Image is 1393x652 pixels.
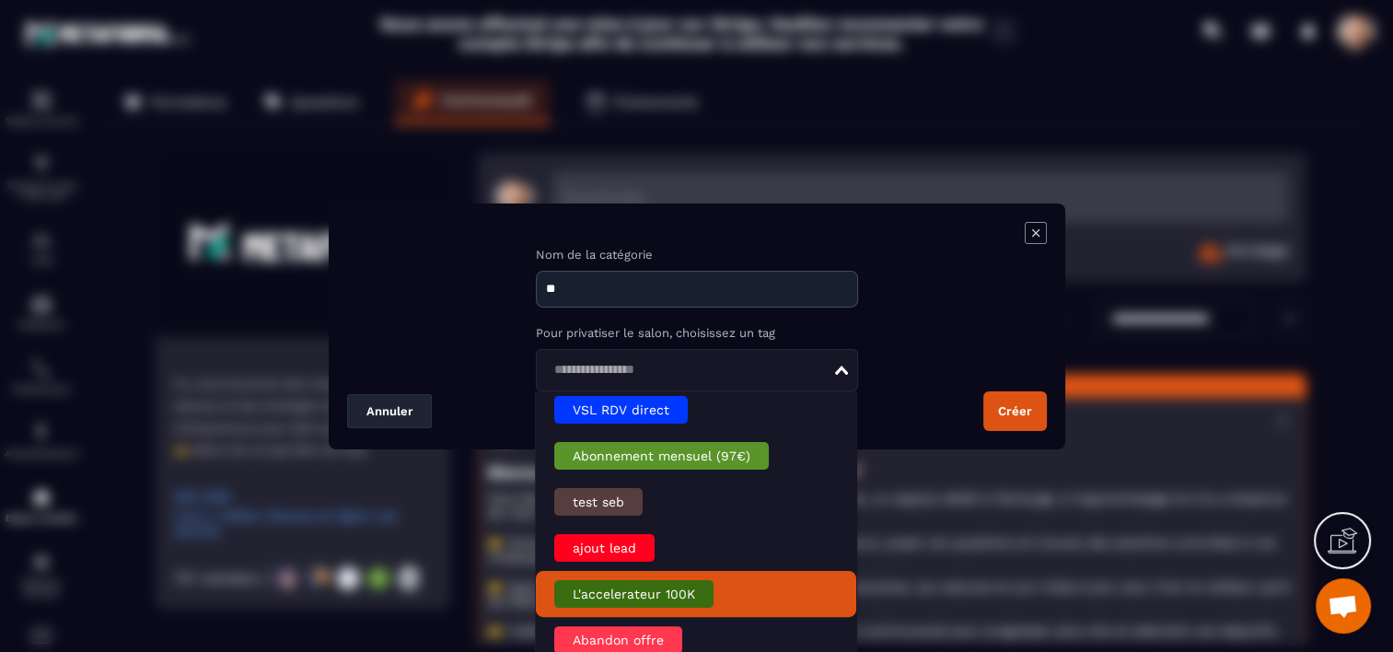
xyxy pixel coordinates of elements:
[548,360,833,380] input: Search for option
[554,442,769,470] div: Abonnement mensuel (97€)
[554,488,643,516] div: test seb
[347,394,432,428] button: Annuler
[554,396,688,424] div: VSL RDV direct
[536,326,858,340] label: Pour privatiser le salon, choisissez un tag
[536,248,858,262] label: Nom de la catégorie
[554,534,655,562] div: ajout lead
[1316,578,1371,634] a: Open chat
[554,580,714,608] div: L'accelerateur 100K
[983,391,1047,431] button: Créer
[536,349,858,391] div: Search for option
